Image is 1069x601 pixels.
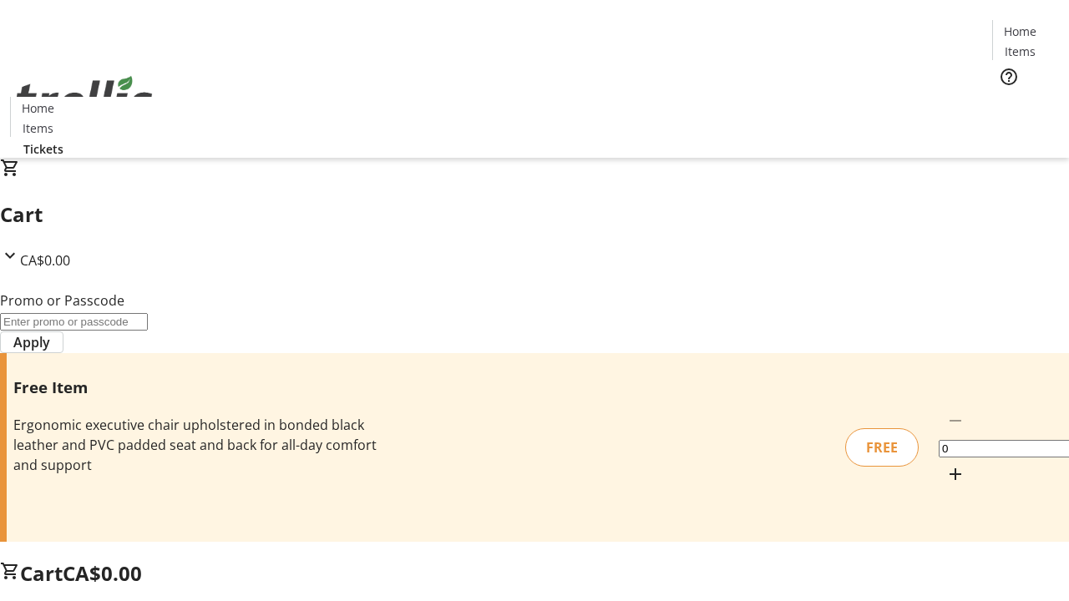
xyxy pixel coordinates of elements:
span: Items [1005,43,1036,60]
a: Tickets [992,97,1059,114]
a: Tickets [10,140,77,158]
span: Items [23,119,53,137]
a: Home [993,23,1046,40]
span: Apply [13,332,50,352]
a: Home [11,99,64,117]
div: FREE [845,428,919,467]
span: Home [1004,23,1036,40]
span: Tickets [23,140,63,158]
img: Orient E2E Organization TZ0e4Lxq4E's Logo [10,58,159,141]
a: Items [993,43,1046,60]
button: Help [992,60,1026,93]
a: Items [11,119,64,137]
h3: Free Item [13,376,378,399]
span: CA$0.00 [63,559,142,587]
span: CA$0.00 [20,251,70,270]
span: Home [22,99,54,117]
span: Tickets [1006,97,1046,114]
div: Ergonomic executive chair upholstered in bonded black leather and PVC padded seat and back for al... [13,415,378,475]
button: Increment by one [939,457,972,491]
